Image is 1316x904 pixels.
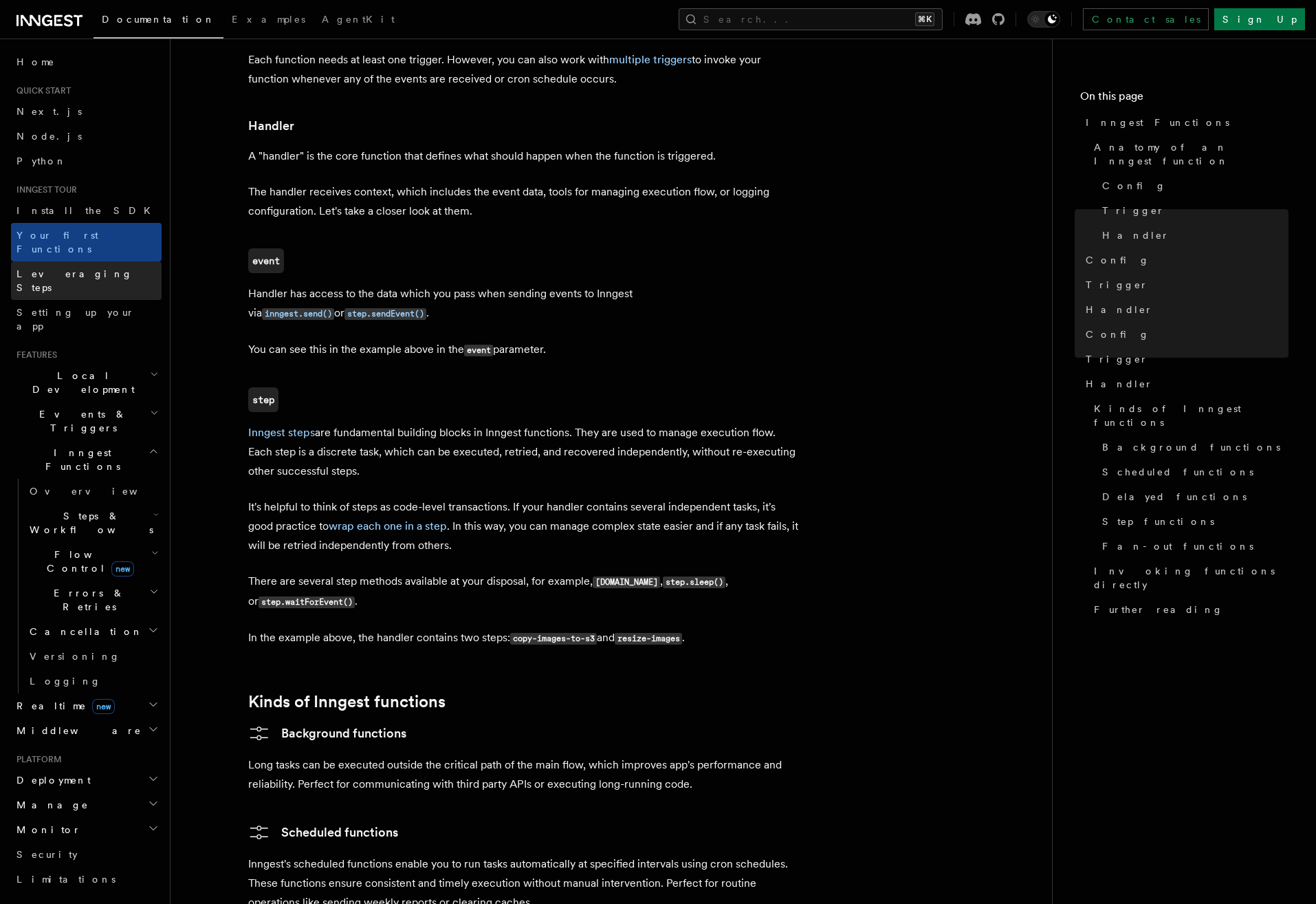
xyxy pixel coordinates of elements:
a: Handler [1097,223,1288,248]
p: are fundamental building blocks in Inngest functions. They are used to manage execution flow. Eac... [248,423,798,481]
span: Steps & Workflows [24,509,153,537]
p: A "handler" is the core function that defines what should happen when the function is triggered. [248,147,798,166]
span: Quick start [11,85,71,96]
p: It's helpful to think of steps as code-level transactions. If your handler contains several indep... [248,497,798,555]
button: Monitor [11,817,162,842]
button: Middleware [11,718,162,743]
a: Documentation [94,4,223,39]
span: Limitations [17,874,116,885]
span: Step functions [1102,515,1214,528]
p: Long tasks can be executed outside the critical path of the main flow, which improves app's perfo... [248,755,798,794]
span: Trigger [1086,278,1148,292]
span: Delayed functions [1102,490,1247,504]
span: Flow Control [24,548,151,575]
span: Your first Functions [17,230,98,255]
p: Each function needs at least one trigger. However, you can also work with to invoke your function... [248,50,798,89]
span: Config [1086,327,1150,341]
span: Monitor [11,823,81,837]
span: Next.js [17,106,82,117]
button: Events & Triggers [11,402,162,440]
span: Examples [232,14,305,25]
a: Config [1080,322,1288,347]
span: Further reading [1094,603,1223,616]
a: Step functions [1097,509,1288,534]
button: Realtimenew [11,693,162,718]
span: Manage [11,798,89,812]
a: Leveraging Steps [11,261,162,300]
a: Handler [248,116,294,136]
span: Config [1102,179,1166,193]
button: Local Development [11,363,162,402]
span: Python [17,155,67,166]
span: Leveraging Steps [17,268,133,293]
a: Background functions [1097,435,1288,460]
a: Kinds of Inngest functions [1088,396,1288,435]
span: Platform [11,754,62,765]
a: Config [1080,248,1288,272]
div: Inngest Functions [11,479,162,693]
span: Local Development [11,369,150,396]
a: Sign Up [1214,8,1305,30]
a: Trigger [1097,198,1288,223]
button: Steps & Workflows [24,504,162,542]
a: Python [11,149,162,173]
a: Security [11,842,162,867]
button: Inngest Functions [11,440,162,479]
span: Cancellation [24,625,143,638]
span: Logging [30,676,101,687]
a: Delayed functions [1097,484,1288,509]
a: Trigger [1080,347,1288,372]
a: step.sendEvent() [344,306,426,319]
span: AgentKit [322,14,395,25]
a: Handler [1080,372,1288,396]
a: Scheduled functions [248,821,398,843]
span: Kinds of Inngest functions [1094,402,1288,429]
button: Cancellation [24,619,162,644]
span: Anatomy of an Inngest function [1094,140,1288,168]
a: inngest.send() [262,306,334,319]
a: Node.js [11,124,162,149]
code: step.sendEvent() [344,308,426,320]
a: Scheduled functions [1097,460,1288,484]
p: Handler has access to the data which you pass when sending events to Inngest via or . [248,284,798,323]
a: event [248,248,284,273]
a: Fan-out functions [1097,534,1288,559]
span: Errors & Retries [24,586,149,614]
a: wrap each one in a step [329,519,447,532]
a: Config [1097,173,1288,198]
a: Overview [24,479,162,504]
span: Inngest Functions [1086,116,1229,129]
a: multiple triggers [609,53,692,66]
code: resize-images [615,633,682,645]
span: Home [17,55,55,69]
p: The handler receives context, which includes the event data, tools for managing execution flow, o... [248,182,798,221]
span: Background functions [1102,440,1280,454]
a: Further reading [1088,597,1288,622]
span: Events & Triggers [11,407,150,435]
span: Handler [1102,228,1170,242]
h4: On this page [1080,88,1288,110]
span: Invoking functions directly [1094,564,1288,592]
span: Documentation [102,14,215,25]
span: Scheduled functions [1102,465,1253,479]
a: step [248,387,278,412]
span: Inngest Functions [11,446,149,473]
button: Toggle dark mode [1027,11,1060,28]
a: Your first Functions [11,223,162,261]
a: Next.js [11,99,162,124]
button: Flow Controlnew [24,542,162,581]
a: Background functions [248,722,406,744]
code: step.sleep() [663,577,725,588]
code: copy-images-to-s3 [510,633,597,645]
a: Home [11,50,162,74]
code: inngest.send() [262,308,334,320]
button: Search...⌘K [679,8,943,30]
a: Trigger [1080,272,1288,297]
a: Contact sales [1083,8,1209,30]
button: Deployment [11,768,162,793]
span: new [92,699,115,714]
a: Invoking functions directly [1088,559,1288,597]
span: Features [11,349,57,360]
